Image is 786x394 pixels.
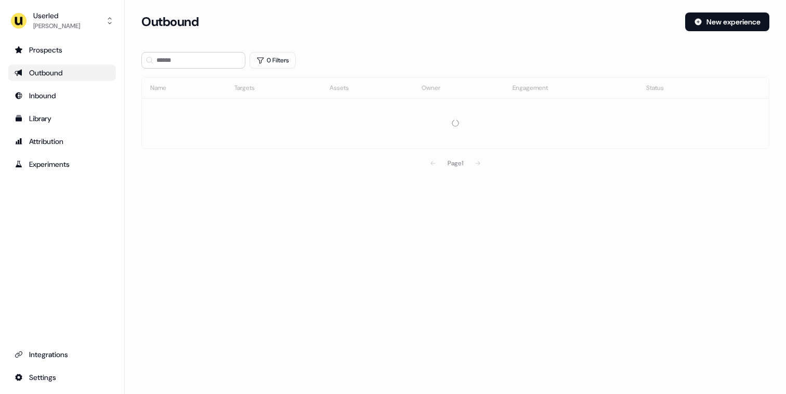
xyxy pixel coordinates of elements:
a: Go to integrations [8,369,116,386]
button: 0 Filters [250,52,296,69]
a: Go to outbound experience [8,64,116,81]
button: New experience [685,12,769,31]
a: Go to Inbound [8,87,116,104]
div: [PERSON_NAME] [33,21,80,31]
h3: Outbound [141,14,199,30]
div: Inbound [15,90,110,101]
a: Go to integrations [8,346,116,363]
div: Settings [15,372,110,383]
div: Userled [33,10,80,21]
a: Go to experiments [8,156,116,173]
div: Integrations [15,349,110,360]
div: Prospects [15,45,110,55]
div: Outbound [15,68,110,78]
div: Library [15,113,110,124]
button: Userled[PERSON_NAME] [8,8,116,33]
a: Go to attribution [8,133,116,150]
a: Go to prospects [8,42,116,58]
div: Attribution [15,136,110,147]
a: Go to templates [8,110,116,127]
div: Experiments [15,159,110,169]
